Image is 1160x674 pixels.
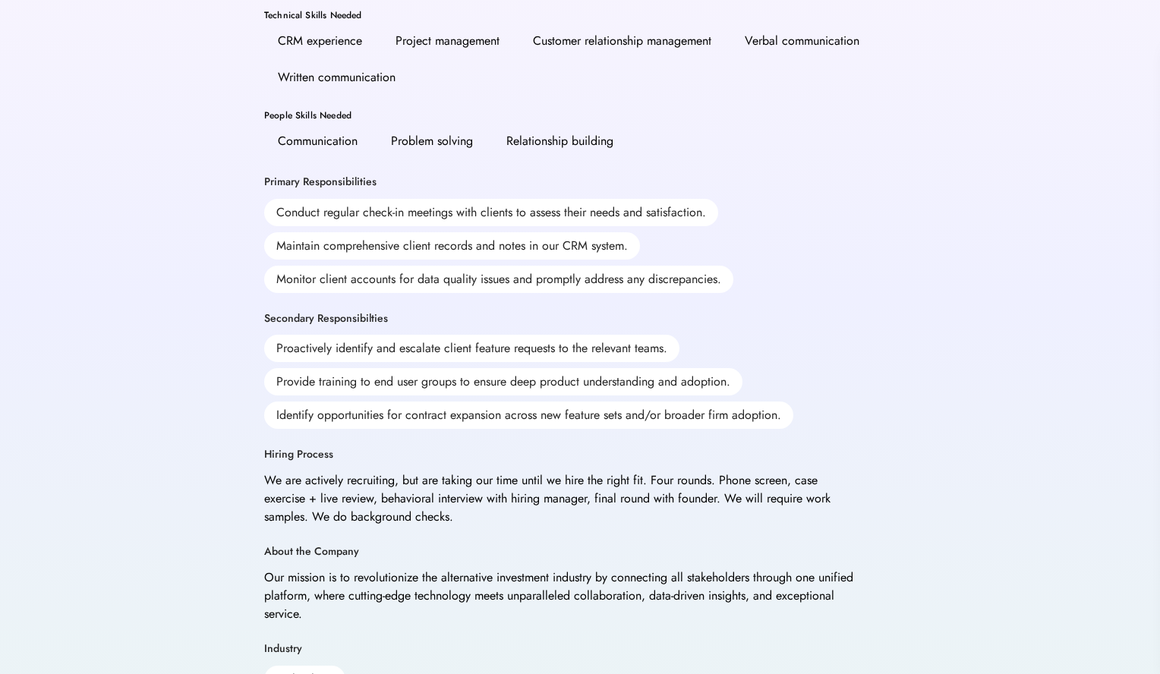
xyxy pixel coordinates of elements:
[745,32,859,50] div: Verbal communication
[533,32,711,50] div: Customer relationship management
[264,368,742,395] div: Provide training to end user groups to ensure deep product understanding and adoption.
[264,544,359,559] div: About the Company
[264,447,333,462] div: Hiring Process
[264,335,679,362] div: Proactively identify and escalate client feature requests to the relevant teams.
[264,641,302,657] div: Industry
[264,311,388,326] div: Secondary Responsibilties
[264,11,896,20] div: Technical Skills Needed
[264,111,896,120] div: People Skills Needed
[264,266,733,293] div: Monitor client accounts for data quality issues and promptly address any discrepancies.
[264,471,856,526] div: We are actively recruiting, but are taking our time until we hire the right fit. Four rounds. Pho...
[264,402,793,429] div: Identify opportunities for contract expansion across new feature sets and/or broader firm adoption.
[264,232,640,260] div: Maintain comprehensive client records and notes in our CRM system.
[264,568,856,623] div: Our mission is to revolutionize the alternative investment industry by connecting all stakeholder...
[264,199,718,226] div: Conduct regular check-in meetings with clients to assess their needs and satisfaction.
[396,32,500,50] div: Project management
[391,132,473,150] div: Problem solving
[278,68,396,87] div: Written communication
[278,32,362,50] div: CRM experience
[264,175,377,190] div: Primary Responsibilities
[506,132,613,150] div: Relationship building
[278,132,358,150] div: Communication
